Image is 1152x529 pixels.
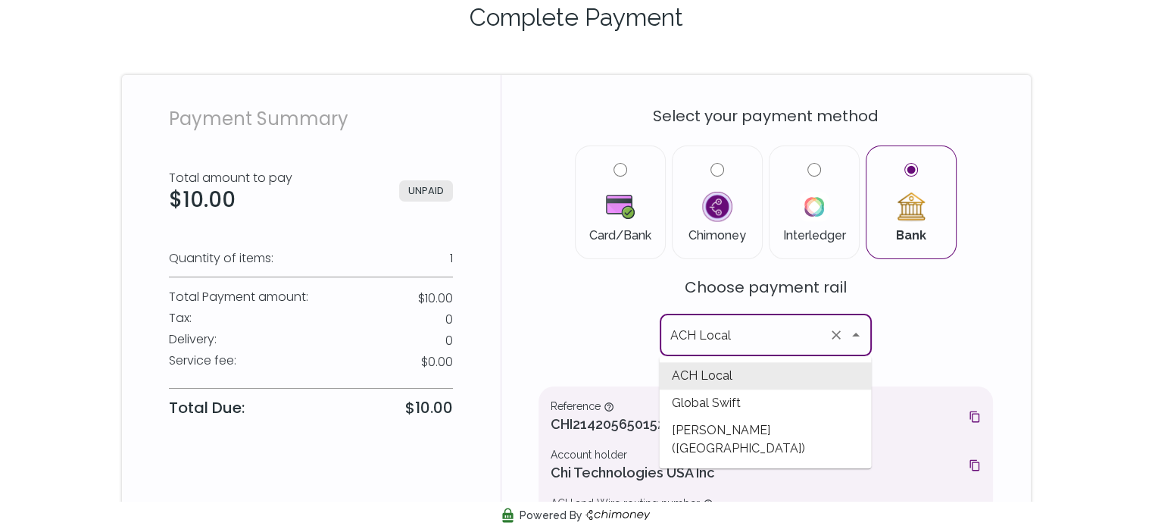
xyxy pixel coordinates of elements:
h3: $10.00 [169,187,292,213]
p: Select your payment method [539,105,993,127]
label: Chimoney [685,163,750,242]
p: 0 [445,311,453,329]
p: Total amount to pay [169,169,292,187]
span: Global Swift [659,390,871,417]
img: Chimoney [702,192,732,222]
p: CHI214205650152500 [551,414,963,435]
button: Close [845,324,866,346]
span: Reference [551,399,614,414]
p: 0 [445,332,453,350]
p: Payment Summary [169,105,453,133]
p: Tax : [169,309,192,327]
input: Card/BankCard/Bank [613,163,627,177]
p: $0.00 [421,353,453,371]
span: ACH and Wire routing number [551,496,713,511]
input: InterledgerInterledger [807,163,821,177]
p: Choose payment rail [660,276,872,299]
p: Total Payment amount : [169,288,308,306]
p: Service fee : [169,352,236,370]
img: Bank [896,192,926,222]
span: [PERSON_NAME] ([GEOGRAPHIC_DATA]) [659,417,871,462]
span: ACH Local [659,362,871,390]
p: Chi Technologies USA Inc [551,462,963,484]
img: Card/Bank [606,192,635,222]
input: BankBank [904,163,918,177]
img: Interledger [799,192,829,222]
label: Card/Bank [588,163,653,242]
p: Delivery : [169,330,217,349]
p: $10.00 [418,290,453,308]
button: Clear [826,324,847,346]
p: $10.00 [405,397,453,418]
label: Interledger [782,163,847,242]
p: 1 [450,249,453,268]
label: Bank [879,163,944,242]
input: ChimoneyChimoney [710,163,724,177]
span: Account holder [551,447,627,462]
p: Quantity of items: [169,249,273,268]
span: UNPAID [399,180,453,202]
p: Total Due: [169,396,245,419]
